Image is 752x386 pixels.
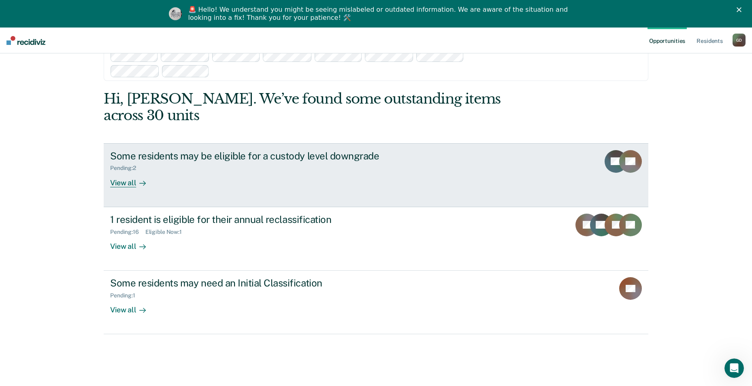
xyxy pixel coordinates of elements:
img: Recidiviz [6,36,45,45]
a: 1 resident is eligible for their annual reclassificationPending:16Eligible Now:1View all [104,207,648,271]
div: Close [737,7,745,12]
div: View all [110,235,156,251]
div: G D [733,34,746,47]
img: Profile image for Kim [169,7,182,20]
div: View all [110,299,156,315]
iframe: Intercom live chat [724,358,744,378]
div: Pending : 2 [110,165,143,172]
a: Some residents may be eligible for a custody level downgradePending:2View all [104,143,648,207]
a: Opportunities [648,28,687,53]
div: 🚨 Hello! We understand you might be seeing mislabeled or outdated information. We are aware of th... [188,6,571,22]
div: Pending : 1 [110,292,142,299]
div: 1 resident is eligible for their annual reclassification [110,214,394,225]
a: Residents [695,28,724,53]
div: Eligible Now : 1 [145,229,188,235]
div: Some residents may need an Initial Classification [110,277,394,289]
div: Some residents may be eligible for a custody level downgrade [110,150,394,162]
button: GD [733,34,746,47]
a: Some residents may need an Initial ClassificationPending:1View all [104,271,648,334]
div: Pending : 16 [110,229,145,235]
div: Hi, [PERSON_NAME]. We’ve found some outstanding items across 30 units [104,91,539,124]
div: View all [110,172,156,187]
